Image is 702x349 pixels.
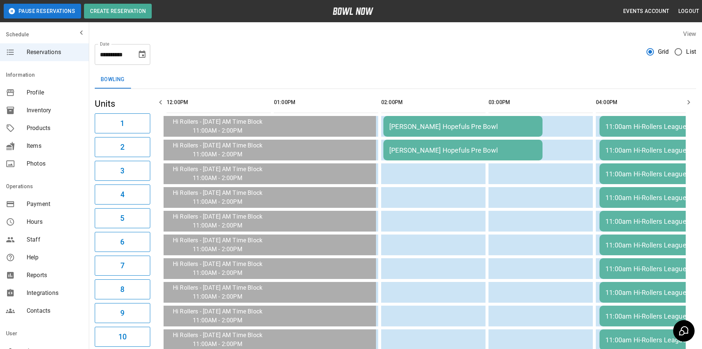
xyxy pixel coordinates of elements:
[120,283,124,295] h6: 8
[95,113,150,133] button: 1
[120,236,124,248] h6: 6
[27,289,83,298] span: Integrations
[27,159,83,168] span: Photos
[120,165,124,177] h6: 3
[605,194,699,202] div: 11:00am Hi-Rollers League
[605,170,699,178] div: 11:00am Hi-Rollers League
[389,123,537,130] div: [PERSON_NAME] Hopefuls Pre Bowl
[120,141,124,153] h6: 2
[605,241,699,249] div: 11:00am Hi-Rollers League
[95,303,150,323] button: 9
[84,4,152,19] button: Create Reservation
[95,279,150,299] button: 8
[27,200,83,209] span: Payment
[686,47,696,56] span: List
[27,106,83,115] span: Inventory
[27,124,83,133] span: Products
[274,92,378,113] th: 01:00PM
[120,212,124,224] h6: 5
[27,306,83,315] span: Contacts
[95,256,150,276] button: 7
[683,30,696,37] label: View
[605,123,699,130] div: 11:00am Hi-Rollers League
[4,4,81,19] button: Pause Reservations
[381,92,486,113] th: 02:00PM
[605,265,699,273] div: 11:00am Hi-Rollers League
[95,185,150,205] button: 4
[95,208,150,228] button: 5
[333,7,373,15] img: logo
[95,161,150,181] button: 3
[120,260,124,272] h6: 7
[605,336,699,344] div: 11:00am Hi-Rollers League
[27,142,83,150] span: Items
[118,331,127,343] h6: 10
[27,217,83,226] span: Hours
[95,137,150,157] button: 2
[658,47,669,56] span: Grid
[27,88,83,97] span: Profile
[605,146,699,154] div: 11:00am Hi-Rollers League
[95,232,150,252] button: 6
[675,4,702,18] button: Logout
[95,98,150,110] h5: Units
[27,48,83,57] span: Reservations
[167,92,271,113] th: 12:00PM
[95,327,150,347] button: 10
[389,146,537,154] div: [PERSON_NAME] Hopefuls Pre Bowl
[605,289,699,296] div: 11:00am Hi-Rollers League
[95,71,696,89] div: inventory tabs
[120,307,124,319] h6: 9
[95,71,131,89] button: Bowling
[120,189,124,200] h6: 4
[27,271,83,280] span: Reports
[120,117,124,129] h6: 1
[27,235,83,244] span: Staff
[27,253,83,262] span: Help
[605,217,699,225] div: 11:00am Hi-Rollers League
[605,312,699,320] div: 11:00am Hi-Rollers League
[620,4,672,18] button: Events Account
[135,47,150,62] button: Choose date, selected date is Oct 8, 2025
